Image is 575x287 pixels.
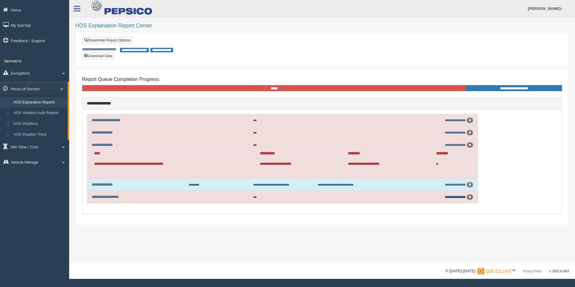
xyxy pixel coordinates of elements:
[478,268,512,274] img: Gridline
[445,268,569,274] div: © [DATE]-[DATE] - ™
[82,37,132,44] a: Show/Hide Report Options
[11,97,68,108] a: HOS Explanation Reports
[11,129,68,140] a: HOS Violation Trend
[11,108,68,119] a: HOS Violation Audit Reports
[75,23,569,29] h2: HOS Explanation Report Center
[82,53,114,59] button: Download Data
[82,77,562,82] h4: Report Queue Completion Progress:
[523,270,542,273] a: Privacy Policy
[11,119,68,129] a: HOS Violations
[549,270,569,273] span: v. 2025.4.2063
